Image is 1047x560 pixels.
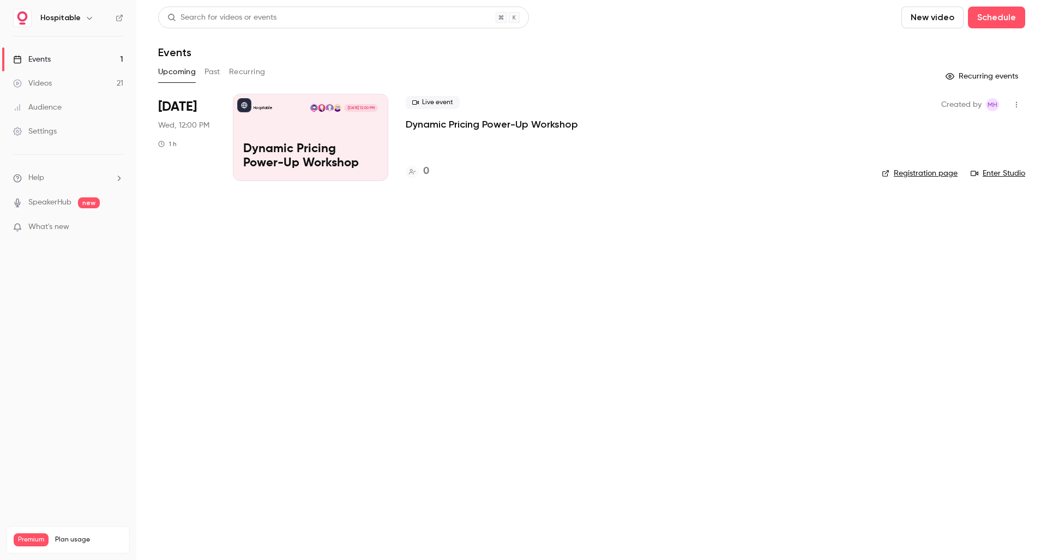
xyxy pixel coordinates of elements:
a: Enter Studio [971,168,1025,179]
span: new [78,197,100,208]
span: MH [988,98,997,111]
div: Videos [13,78,52,89]
h1: Events [158,46,191,59]
p: Hospitable [254,105,273,111]
div: Audience [13,102,62,113]
button: Recurring events [941,68,1025,85]
span: Plan usage [55,535,123,544]
img: Andrew Schorr [326,104,333,112]
h6: Hospitable [40,13,81,23]
span: What's new [28,221,69,233]
li: help-dropdown-opener [13,172,123,184]
span: Created by [941,98,982,111]
span: Wed, 12:00 PM [158,120,209,131]
button: Past [204,63,220,81]
a: Dynamic Pricing Power-Up Workshop [406,118,578,131]
button: Schedule [968,7,1025,28]
img: Devon Mather [334,104,341,112]
span: [DATE] 12:00 PM [344,104,377,112]
a: SpeakerHub [28,197,71,208]
img: Hospitable [14,9,31,27]
span: Marketing Hospitable [986,98,999,111]
span: Premium [14,533,49,546]
div: Search for videos or events [167,12,276,23]
h4: 0 [423,164,429,179]
a: Dynamic Pricing Power-Up WorkshopHospitableDevon MatherAndrew SchorrDerek JonesBrian Seelos[DATE]... [233,94,388,181]
button: Upcoming [158,63,196,81]
img: Brian Seelos [310,104,318,112]
a: 0 [406,164,429,179]
div: Settings [13,126,57,137]
button: New video [901,7,964,28]
button: Recurring [229,63,266,81]
span: Help [28,172,44,184]
img: Derek Jones [318,104,326,112]
span: Live event [406,96,460,109]
span: [DATE] [158,98,197,116]
div: 1 h [158,140,177,148]
div: Events [13,54,51,65]
p: Dynamic Pricing Power-Up Workshop [243,142,378,171]
div: Sep 24 Wed, 12:00 PM (America/Toronto) [158,94,215,181]
a: Registration page [882,168,958,179]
